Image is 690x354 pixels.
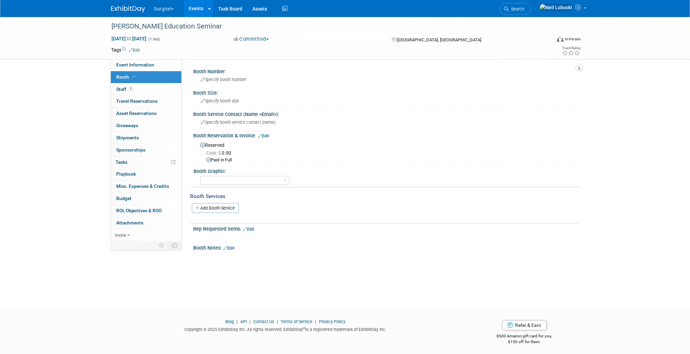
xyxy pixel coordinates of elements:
[470,329,579,345] div: $500 Amazon gift card for you,
[111,325,460,333] div: Copyright © 2025 ExhibitDay, Inc. All rights reserved. ExhibitDay is a registered trademark of Ex...
[111,180,181,192] a: Misc. Expenses & Credits
[126,36,132,41] span: to
[313,319,318,324] span: |
[111,36,147,42] span: [DATE] [DATE]
[116,196,131,201] span: Budget
[111,205,181,217] a: ROI, Objectives & ROO
[193,88,579,96] div: Booth Size:
[240,319,247,324] a: API
[225,319,234,324] a: Blog
[116,220,143,225] span: Attachments
[116,183,169,189] span: Misc. Expenses & Credits
[502,320,547,330] a: Refer & Earn
[168,241,182,250] td: Toggle Event Tabs
[193,131,579,139] div: Booth Reservation & Invoice:
[148,37,160,41] span: (1 day)
[565,37,581,42] div: In-Person
[258,134,269,138] a: Edit
[470,339,579,345] div: $150 off for them.
[111,95,181,107] a: Travel Reservations
[201,120,276,125] span: Specify booth service contact (name
[116,135,139,140] span: Shipments
[231,36,271,43] button: Committed
[274,120,276,125] email: )
[253,319,274,324] a: Contact Us
[111,156,181,168] a: Tasks
[128,86,133,92] span: 1
[500,3,531,15] a: Search
[111,120,181,132] a: Giveaways
[509,6,524,12] span: Search
[111,168,181,180] a: Playbook
[206,157,574,163] div: Paid in Full
[156,241,168,250] td: Personalize Event Tab Strip
[111,6,145,13] img: ExhibitDay
[116,147,145,153] span: Sponsorships
[243,227,254,232] a: Edit
[116,123,138,128] span: Giveaways
[193,109,579,118] div: Booth Service Contact (Name <Email>):
[116,62,154,67] span: Event Information
[111,83,181,95] a: Staff1
[235,319,239,324] span: |
[193,224,579,233] div: Rep Requested Items:
[116,86,133,92] span: Staff
[111,144,181,156] a: Sponsorships
[111,217,181,229] a: Attachments
[109,20,541,33] div: [PERSON_NAME] Education Seminar
[111,132,181,144] a: Shipments
[111,46,140,53] td: Tags
[248,319,252,324] span: |
[111,229,181,241] a: more
[319,319,345,324] a: Privacy Policy
[194,166,576,175] div: Booth Graphic:
[129,48,140,53] a: Edit
[275,319,280,324] span: |
[201,77,246,82] span: Specify booth number
[562,46,580,50] div: Event Rating
[206,150,222,156] span: Cost: $
[116,98,158,104] span: Travel Reservations
[116,74,137,80] span: Booth
[193,66,579,75] div: Booth Number:
[111,59,181,71] a: Event Information
[198,140,574,163] div: Reserved
[132,75,136,79] i: Booth reservation complete
[511,35,581,45] div: Event Format
[540,4,572,11] img: Neil Lobocki
[557,36,564,42] img: Format-Inperson.png
[397,37,481,42] span: [GEOGRAPHIC_DATA], [GEOGRAPHIC_DATA]
[192,203,239,213] a: Add Booth Service
[111,193,181,204] a: Budget
[303,327,305,330] sup: ®
[116,159,127,165] span: Tasks
[223,246,235,251] a: Edit
[116,208,162,213] span: ROI, Objectives & ROO
[116,171,136,177] span: Playbook
[201,98,239,103] span: Specify booth size
[116,111,157,116] span: Asset Reservations
[190,193,579,200] div: Booth Services
[111,107,181,119] a: Asset Reservations
[206,150,234,156] span: 0.00
[111,71,181,83] a: Booth
[115,232,126,238] span: more
[281,319,312,324] a: Terms of Service
[193,243,579,252] div: Booth Notes:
